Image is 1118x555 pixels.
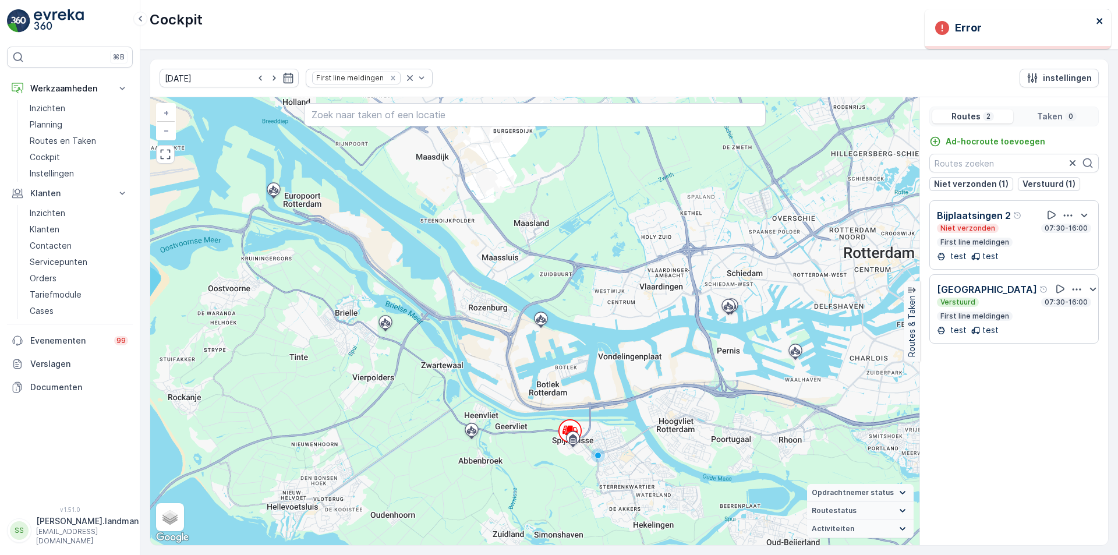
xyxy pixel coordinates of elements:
[30,207,65,219] p: Inzichten
[812,506,857,515] span: Routestatus
[1043,72,1092,84] p: instellingen
[313,72,385,83] div: First line meldingen
[807,484,914,502] summary: Opdrachtnemer status
[939,238,1010,247] p: First line meldingen
[812,524,854,533] span: Activiteiten
[25,221,133,238] a: Klanten
[150,10,203,29] p: Cockpit
[25,254,133,270] a: Servicepunten
[157,104,175,122] a: In zoomen
[951,111,981,122] p: Routes
[1018,177,1080,191] button: Verstuurd (1)
[937,282,1037,296] p: [GEOGRAPHIC_DATA]
[387,73,399,83] div: Remove First line meldingen
[30,168,74,179] p: Instellingen
[304,103,766,126] input: Zoek naar taken of een locatie
[30,305,54,317] p: Cases
[34,9,84,33] img: logo_light-DOdMpM7g.png
[30,224,59,235] p: Klanten
[929,154,1099,172] input: Routes zoeken
[7,376,133,399] a: Documenten
[30,188,109,199] p: Klanten
[30,289,82,301] p: Tariefmodule
[25,149,133,165] a: Cockpit
[939,224,996,233] p: Niet verzonden
[929,136,1045,147] a: Ad-hocroute toevoegen
[807,520,914,538] summary: Activiteiten
[30,358,128,370] p: Verslagen
[25,270,133,287] a: Orders
[30,273,56,284] p: Orders
[982,250,999,262] p: test
[30,102,65,114] p: Inzichten
[30,135,96,147] p: Routes en Taken
[985,112,992,121] p: 2
[7,9,30,33] img: logo
[1020,69,1099,87] button: instellingen
[10,521,29,540] div: SS
[25,116,133,133] a: Planning
[25,287,133,303] a: Tariefmodule
[25,165,133,182] a: Instellingen
[164,108,169,118] span: +
[7,77,133,100] button: Werkzaamheden
[25,303,133,319] a: Cases
[955,20,982,36] p: Error
[160,69,299,87] input: dd/mm/yyyy
[25,100,133,116] a: Inzichten
[982,324,999,336] p: test
[25,238,133,254] a: Contacten
[30,83,109,94] p: Werkzaamheden
[939,312,1010,321] p: First line meldingen
[30,240,72,252] p: Contacten
[948,250,967,262] p: test
[807,502,914,520] summary: Routestatus
[157,504,183,530] a: Layers
[7,506,133,513] span: v 1.51.0
[946,136,1045,147] p: Ad-hocroute toevoegen
[157,122,175,139] a: Uitzoomen
[1067,112,1074,121] p: 0
[7,515,133,546] button: SS[PERSON_NAME].landman[EMAIL_ADDRESS][DOMAIN_NAME]
[7,182,133,205] button: Klanten
[906,295,918,357] p: Routes & Taken
[939,298,977,307] p: Verstuurd
[7,352,133,376] a: Verslagen
[1043,298,1089,307] p: 07:30-16:00
[1039,285,1049,294] div: help tooltippictogram
[36,527,139,546] p: [EMAIL_ADDRESS][DOMAIN_NAME]
[30,256,87,268] p: Servicepunten
[929,177,1013,191] button: Niet verzonden (1)
[948,324,967,336] p: test
[934,178,1009,190] p: Niet verzonden (1)
[1037,111,1063,122] p: Taken
[7,329,133,352] a: Evenementen99
[30,151,60,163] p: Cockpit
[25,133,133,149] a: Routes en Taken
[1096,16,1104,27] button: close
[25,205,133,221] a: Inzichten
[937,208,1011,222] p: Bijplaatsingen 2
[36,515,139,527] p: [PERSON_NAME].landman
[153,530,192,545] a: Dit gebied openen in Google Maps (er wordt een nieuw venster geopend)
[113,52,125,62] p: ⌘B
[164,125,169,135] span: −
[812,488,894,497] span: Opdrachtnemer status
[153,530,192,545] img: Google
[30,381,128,393] p: Documenten
[1023,178,1075,190] p: Verstuurd (1)
[1043,224,1089,233] p: 07:30-16:00
[30,119,62,130] p: Planning
[1013,211,1023,220] div: help tooltippictogram
[30,335,107,347] p: Evenementen
[116,336,126,345] p: 99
